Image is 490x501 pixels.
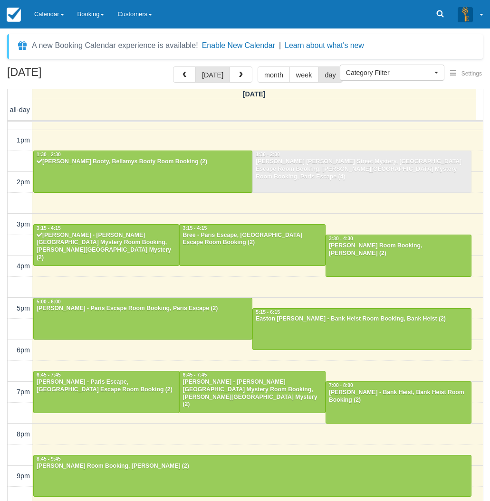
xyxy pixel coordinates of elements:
[17,262,30,270] span: 4pm
[329,383,353,388] span: 7:00 - 8:00
[328,389,469,404] div: [PERSON_NAME] - Bank Heist, Bank Heist Room Booking (2)
[37,226,61,231] span: 3:15 - 4:15
[326,381,471,423] a: 7:00 - 8:00[PERSON_NAME] - Bank Heist, Bank Heist Room Booking (2)
[36,305,250,312] div: [PERSON_NAME] - Paris Escape Room Booking, Paris Escape (2)
[252,308,471,350] a: 5:15 - 6:15Easton [PERSON_NAME] - Bank Heist Room Booking, Bank Heist (2)
[33,455,471,497] a: 8:45 - 9:45[PERSON_NAME] Room Booking, [PERSON_NAME] (2)
[36,378,176,394] div: [PERSON_NAME] - Paris Escape, [GEOGRAPHIC_DATA] Escape Room Booking (2)
[182,232,322,247] div: Bree - Paris Escape, [GEOGRAPHIC_DATA] Escape Room Booking (2)
[195,66,230,83] button: [DATE]
[17,178,30,186] span: 2pm
[318,66,342,83] button: day
[36,158,250,166] div: [PERSON_NAME] Booty, Bellamys Booty Room Booking (2)
[329,236,353,241] span: 3:30 - 4:30
[285,41,364,49] a: Learn about what's new
[255,315,469,323] div: Easton [PERSON_NAME] - Bank Heist Room Booking, Bank Heist (2)
[33,371,179,413] a: 6:45 - 7:45[PERSON_NAME] - Paris Escape, [GEOGRAPHIC_DATA] Escape Room Booking (2)
[37,372,61,378] span: 6:45 - 7:45
[183,226,207,231] span: 3:15 - 4:15
[33,298,252,340] a: 5:00 - 6:00[PERSON_NAME] - Paris Escape Room Booking, Paris Escape (2)
[255,158,469,181] div: [PERSON_NAME] [PERSON_NAME] Street Mystery, [GEOGRAPHIC_DATA] Escape Room Booking, [PERSON_NAME][...
[17,346,30,354] span: 6pm
[17,430,30,438] span: 8pm
[252,151,471,192] a: 1:30 - 2:30[PERSON_NAME] [PERSON_NAME] Street Mystery, [GEOGRAPHIC_DATA] Escape Room Booking, [PE...
[17,304,30,312] span: 5pm
[279,41,281,49] span: |
[243,90,266,98] span: [DATE]
[202,41,275,50] button: Enable New Calendar
[289,66,319,83] button: week
[444,67,488,81] button: Settings
[37,152,61,157] span: 1:30 - 2:30
[340,65,444,81] button: Category Filter
[36,232,176,262] div: [PERSON_NAME] - [PERSON_NAME][GEOGRAPHIC_DATA] Mystery Room Booking, [PERSON_NAME][GEOGRAPHIC_DAT...
[7,66,127,84] h2: [DATE]
[33,151,252,192] a: 1:30 - 2:30[PERSON_NAME] Booty, Bellamys Booty Room Booking (2)
[258,66,290,83] button: month
[326,235,471,276] a: 3:30 - 4:30[PERSON_NAME] Room Booking, [PERSON_NAME] (2)
[17,136,30,144] span: 1pm
[32,40,198,51] div: A new Booking Calendar experience is available!
[17,472,30,480] span: 9pm
[17,220,30,228] span: 3pm
[182,378,322,409] div: [PERSON_NAME] - [PERSON_NAME][GEOGRAPHIC_DATA] Mystery Room Booking, [PERSON_NAME][GEOGRAPHIC_DAT...
[179,224,325,266] a: 3:15 - 4:15Bree - Paris Escape, [GEOGRAPHIC_DATA] Escape Room Booking (2)
[256,310,280,315] span: 5:15 - 6:15
[179,371,325,413] a: 6:45 - 7:45[PERSON_NAME] - [PERSON_NAME][GEOGRAPHIC_DATA] Mystery Room Booking, [PERSON_NAME][GEO...
[36,463,469,470] div: [PERSON_NAME] Room Booking, [PERSON_NAME] (2)
[37,456,61,462] span: 8:45 - 9:45
[458,7,473,22] img: A3
[33,224,179,266] a: 3:15 - 4:15[PERSON_NAME] - [PERSON_NAME][GEOGRAPHIC_DATA] Mystery Room Booking, [PERSON_NAME][GEO...
[10,106,30,113] span: all-day
[256,152,280,157] span: 1:30 - 2:30
[346,68,432,77] span: Category Filter
[37,299,61,304] span: 5:00 - 6:00
[17,388,30,396] span: 7pm
[328,242,469,257] div: [PERSON_NAME] Room Booking, [PERSON_NAME] (2)
[461,70,482,77] span: Settings
[7,8,21,22] img: checkfront-main-nav-mini-logo.png
[183,372,207,378] span: 6:45 - 7:45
